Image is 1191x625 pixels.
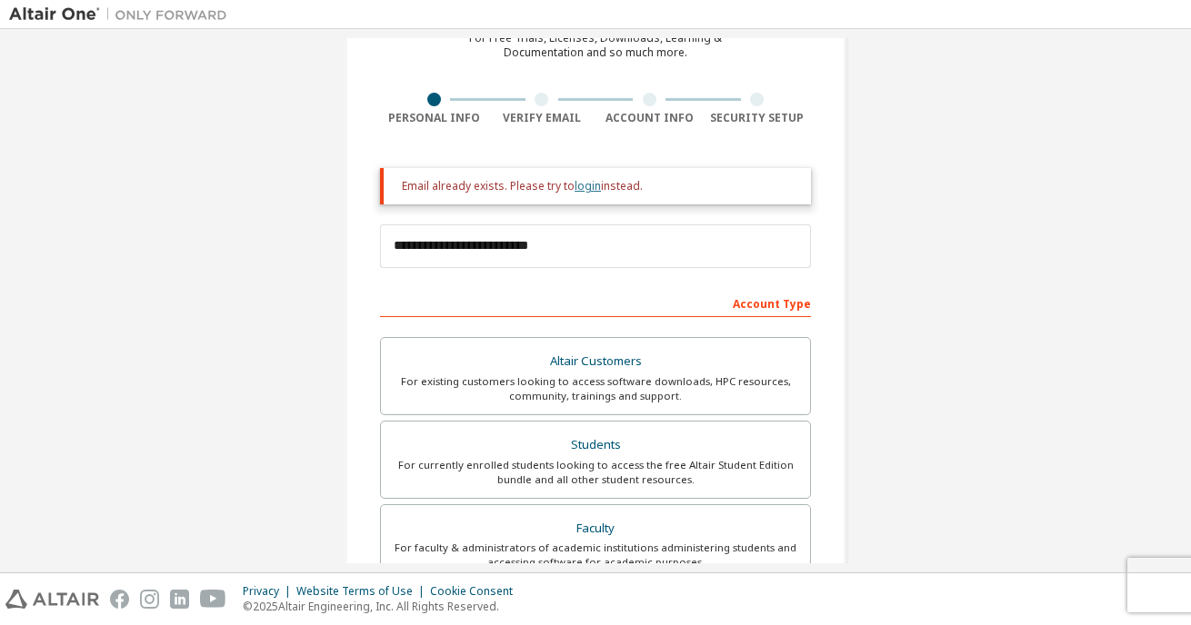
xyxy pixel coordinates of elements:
[380,111,488,125] div: Personal Info
[392,516,799,541] div: Faculty
[402,179,796,193] div: Email already exists. Please try to instead.
[430,584,524,599] div: Cookie Consent
[575,178,601,193] a: login
[200,590,226,609] img: youtube.svg
[170,590,189,609] img: linkedin.svg
[392,349,799,374] div: Altair Customers
[110,590,129,609] img: facebook.svg
[392,458,799,487] div: For currently enrolled students looking to access the free Altair Student Edition bundle and all ...
[5,590,99,609] img: altair_logo.svg
[392,541,799,570] div: For faculty & administrators of academic institutions administering students and accessing softwa...
[704,111,812,125] div: Security Setup
[392,374,799,403] div: For existing customers looking to access software downloads, HPC resources, community, trainings ...
[296,584,430,599] div: Website Terms of Use
[243,584,296,599] div: Privacy
[488,111,596,125] div: Verify Email
[595,111,704,125] div: Account Info
[140,590,159,609] img: instagram.svg
[392,432,799,458] div: Students
[243,599,524,614] p: © 2025 Altair Engineering, Inc. All Rights Reserved.
[9,5,236,24] img: Altair One
[380,288,811,317] div: Account Type
[469,31,722,60] div: For Free Trials, Licenses, Downloads, Learning & Documentation and so much more.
